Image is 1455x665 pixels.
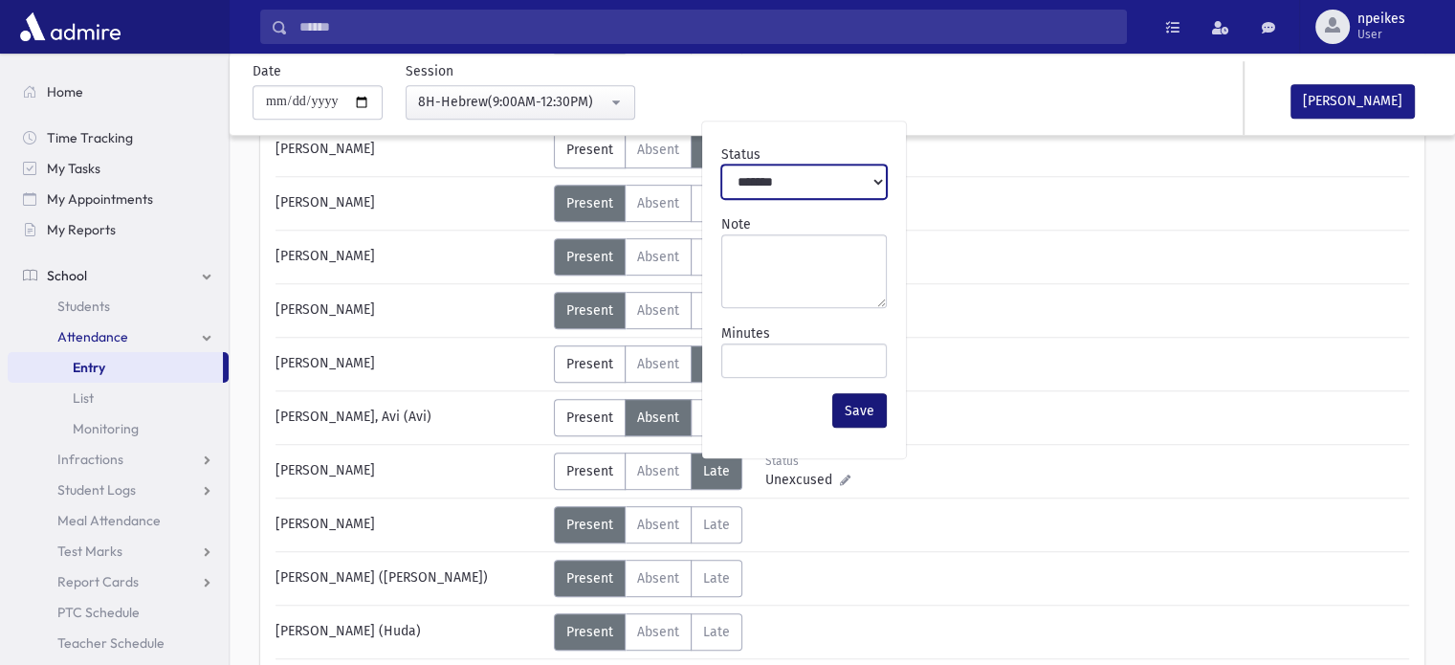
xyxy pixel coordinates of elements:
[8,122,229,153] a: Time Tracking
[566,356,613,372] span: Present
[637,517,679,533] span: Absent
[47,267,87,284] span: School
[566,463,613,479] span: Present
[266,613,554,651] div: [PERSON_NAME] (Huda)
[8,475,229,505] a: Student Logs
[566,302,613,319] span: Present
[637,570,679,587] span: Absent
[765,470,840,490] span: Unexcused
[566,624,613,640] span: Present
[288,10,1126,44] input: Search
[73,420,139,437] span: Monitoring
[554,560,742,597] div: AttTypes
[703,463,730,479] span: Late
[554,185,742,222] div: AttTypes
[47,129,133,146] span: Time Tracking
[8,321,229,352] a: Attendance
[73,359,105,376] span: Entry
[8,536,229,566] a: Test Marks
[406,85,635,120] button: 8H-Hebrew(9:00AM-12:30PM)
[554,613,742,651] div: AttTypes
[637,356,679,372] span: Absent
[57,573,139,590] span: Report Cards
[554,453,742,490] div: AttTypes
[266,560,554,597] div: [PERSON_NAME] ([PERSON_NAME])
[8,383,229,413] a: List
[566,517,613,533] span: Present
[8,77,229,107] a: Home
[1357,27,1405,42] span: User
[266,185,554,222] div: [PERSON_NAME]
[47,83,83,100] span: Home
[266,131,554,168] div: [PERSON_NAME]
[566,249,613,265] span: Present
[554,238,742,276] div: AttTypes
[266,345,554,383] div: [PERSON_NAME]
[57,512,161,529] span: Meal Attendance
[266,506,554,543] div: [PERSON_NAME]
[8,597,229,628] a: PTC Schedule
[8,291,229,321] a: Students
[406,61,453,81] label: Session
[637,195,679,211] span: Absent
[721,323,770,344] label: Minutes
[566,142,613,158] span: Present
[8,153,229,184] a: My Tasks
[8,628,229,658] a: Teacher Schedule
[554,506,742,543] div: AttTypes
[554,131,742,168] div: AttTypes
[47,160,100,177] span: My Tasks
[57,451,123,468] span: Infractions
[253,61,281,81] label: Date
[266,453,554,490] div: [PERSON_NAME]
[637,302,679,319] span: Absent
[8,566,229,597] a: Report Cards
[637,463,679,479] span: Absent
[266,238,554,276] div: [PERSON_NAME]
[637,249,679,265] span: Absent
[721,144,761,165] label: Status
[637,624,679,640] span: Absent
[566,195,613,211] span: Present
[57,298,110,315] span: Students
[1357,11,1405,27] span: npeikes
[47,190,153,208] span: My Appointments
[8,214,229,245] a: My Reports
[765,453,850,470] div: Status
[554,345,742,383] div: AttTypes
[566,570,613,587] span: Present
[8,413,229,444] a: Monitoring
[637,142,679,158] span: Absent
[57,634,165,652] span: Teacher Schedule
[703,570,730,587] span: Late
[637,410,679,426] span: Absent
[8,352,223,383] a: Entry
[554,399,742,436] div: AttTypes
[266,292,554,329] div: [PERSON_NAME]
[703,517,730,533] span: Late
[266,399,554,436] div: [PERSON_NAME], Avi (Avi)
[47,221,116,238] span: My Reports
[8,184,229,214] a: My Appointments
[8,505,229,536] a: Meal Attendance
[832,393,887,428] button: Save
[566,410,613,426] span: Present
[57,543,122,560] span: Test Marks
[554,292,742,329] div: AttTypes
[8,260,229,291] a: School
[1290,84,1415,119] button: [PERSON_NAME]
[703,624,730,640] span: Late
[57,328,128,345] span: Attendance
[8,444,229,475] a: Infractions
[57,604,140,621] span: PTC Schedule
[721,214,751,234] label: Note
[15,8,125,46] img: AdmirePro
[418,92,607,112] div: 8H-Hebrew(9:00AM-12:30PM)
[73,389,94,407] span: List
[57,481,136,499] span: Student Logs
